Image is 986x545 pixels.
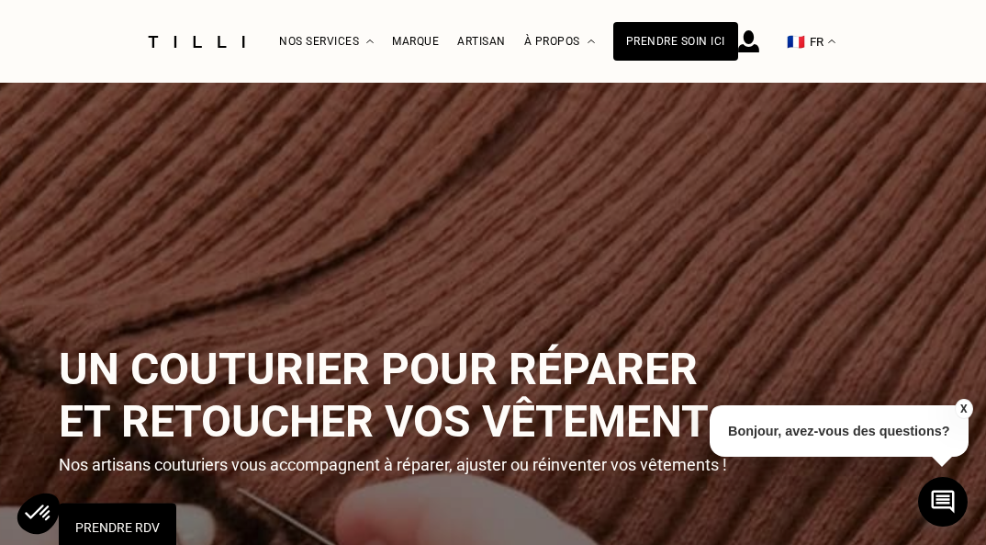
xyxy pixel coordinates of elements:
span: et retoucher vos vêtements [59,395,736,448]
span: 🇫🇷 [787,33,805,51]
p: Nos artisans couturiers vous accompagnent à réparer, ajuster ou réinventer vos vêtements ! [59,455,739,474]
p: Bonjour, avez-vous des questions? [710,405,969,457]
button: X [954,399,972,419]
span: Un couturier pour réparer [59,343,698,395]
img: Logo du service de couturière Tilli [141,36,252,48]
a: Marque [392,35,439,48]
img: Menu déroulant [366,40,374,44]
button: 🇫🇷 FR [778,1,845,83]
div: À propos [524,1,595,83]
img: menu déroulant [828,40,835,44]
a: Prendre soin ici [613,22,738,61]
img: icône connexion [738,30,759,52]
div: Nos services [279,1,374,83]
img: Menu déroulant à propos [588,40,595,44]
a: Artisan [457,35,506,48]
